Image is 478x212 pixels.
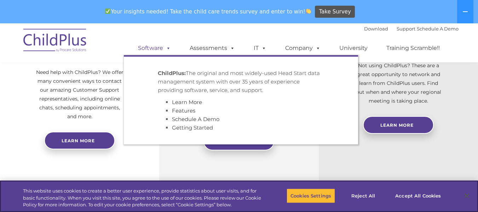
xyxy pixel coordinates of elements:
img: ✅ [105,8,110,14]
span: Learn more [62,138,95,143]
a: Software [131,41,178,55]
a: University [332,41,375,55]
a: Support [397,26,415,31]
a: Take Survey [315,6,355,18]
a: Features [172,107,195,114]
a: Schedule A Demo [417,26,459,31]
button: Reject All [341,188,385,203]
button: Cookies Settings [287,188,335,203]
span: Take Survey [319,6,351,18]
a: IT [247,41,273,55]
img: 👏 [306,8,311,14]
a: Download [364,26,388,31]
span: Last name [98,47,120,52]
a: Schedule A Demo [172,116,219,122]
a: Assessments [183,41,242,55]
img: ChildPlus by Procare Solutions [20,24,91,59]
a: Learn more [44,132,115,149]
a: Learn More [363,116,434,134]
button: Close [459,188,474,204]
span: Your insights needed! Take the child care trends survey and enter to win! [102,5,314,18]
strong: ChildPlus: [158,70,186,76]
span: Learn More [380,122,414,128]
a: Company [278,41,328,55]
p: The original and most widely-used Head Start data management system with over 35 years of experie... [158,69,324,94]
span: Phone number [98,76,128,81]
button: Accept All Cookies [391,188,445,203]
font: | [364,26,459,31]
p: Not using ChildPlus? These are a great opportunity to network and learn from ChildPlus users. Fin... [354,61,443,105]
p: Need help with ChildPlus? We offer many convenient ways to contact our amazing Customer Support r... [35,68,124,121]
div: This website uses cookies to create a better user experience, provide statistics about user visit... [23,188,263,208]
a: Getting Started [172,124,213,131]
a: Training Scramble!! [379,41,447,55]
a: Learn More [172,99,202,105]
